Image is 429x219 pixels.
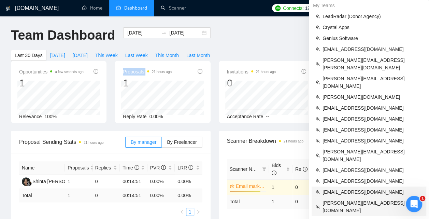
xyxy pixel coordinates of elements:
[227,77,276,90] div: 0
[316,190,320,194] span: team
[183,50,214,61] button: Last Month
[116,5,121,10] span: dashboard
[256,70,276,74] time: 21 hours ago
[180,210,184,214] span: left
[123,77,172,90] div: 1
[150,165,166,170] span: PVR
[323,126,422,134] span: [EMAIL_ADDRESS][DOMAIN_NAME]
[323,137,422,145] span: [EMAIL_ADDRESS][DOMAIN_NAME]
[316,62,320,66] span: team
[188,165,193,170] span: info-circle
[134,165,139,170] span: info-circle
[131,139,156,145] span: By manager
[316,14,320,18] span: team
[84,141,103,145] time: 21 hours ago
[316,168,320,172] span: team
[323,148,422,163] span: [PERSON_NAME][EMAIL_ADDRESS][DOMAIN_NAME]
[19,189,65,202] td: Total
[19,77,84,90] div: 1
[175,175,202,189] td: 0.00%
[316,106,320,110] span: team
[227,68,276,76] span: Invitations
[323,24,422,31] span: Crystal Apps
[283,4,303,12] span: Connects:
[420,196,425,201] span: 1
[272,163,281,176] span: Bids
[167,139,197,145] span: By Freelancer
[161,30,167,36] span: swap-right
[92,175,120,189] td: 0
[55,70,83,74] time: a few seconds ago
[177,165,193,170] span: LRR
[123,165,139,170] span: Time
[169,29,200,37] input: End date
[175,189,202,202] td: 0.00 %
[323,104,422,112] span: [EMAIL_ADDRESS][DOMAIN_NAME]
[120,175,147,189] td: 00:14:51
[194,208,202,216] li: Next Page
[406,196,422,212] iframe: Intercom live chat
[316,80,320,84] span: team
[186,52,210,59] span: Last Month
[272,170,276,175] span: info-circle
[127,29,158,37] input: Start date
[316,117,320,121] span: team
[50,52,65,59] span: [DATE]
[316,47,320,51] span: team
[186,208,194,216] a: 1
[323,93,422,101] span: [PERSON_NAME][DOMAIN_NAME]
[92,189,120,202] td: 0
[198,69,202,74] span: info-circle
[120,189,147,202] td: 00:14:51
[65,161,92,175] th: Proposals
[323,166,422,174] span: [EMAIL_ADDRESS][DOMAIN_NAME]
[292,179,316,195] td: 0
[149,114,163,119] span: 0.00%
[27,181,32,186] img: gigradar-bm.png
[323,35,422,42] span: Genius Software
[316,153,320,158] span: team
[6,3,11,14] img: logo
[161,165,166,170] span: info-circle
[11,50,46,61] button: Last 30 Days
[269,179,292,195] td: 1
[161,5,186,11] a: searchScanner
[19,161,65,175] th: Name
[295,166,308,172] span: Re
[121,50,152,61] button: Last Week
[68,164,89,172] span: Proposals
[152,50,183,61] button: This Month
[262,167,266,171] span: filter
[323,199,422,214] span: [PERSON_NAME][EMAIL_ADDRESS][DOMAIN_NAME]
[303,167,308,172] span: info-circle
[178,208,186,216] button: left
[94,69,98,74] span: info-circle
[73,52,88,59] span: [DATE]
[22,178,87,184] a: SShinta [PERSON_NAME]
[19,138,125,146] span: Proposal Sending Stats
[123,114,146,119] span: Reply Rate
[261,164,268,174] span: filter
[323,177,422,185] span: [EMAIL_ADDRESS][DOMAIN_NAME]
[155,52,179,59] span: This Month
[65,175,92,189] td: 1
[186,208,194,216] li: 1
[95,164,112,172] span: Replies
[316,25,320,29] span: team
[161,30,167,36] span: to
[194,208,202,216] button: right
[227,195,269,208] td: Total
[323,75,422,90] span: [PERSON_NAME][EMAIL_ADDRESS][DOMAIN_NAME]
[65,189,92,202] td: 1
[95,52,118,59] span: This Week
[316,36,320,40] span: team
[323,56,422,71] span: [PERSON_NAME][EMAIL_ADDRESS][PERSON_NAME][DOMAIN_NAME]
[92,161,120,175] th: Replies
[125,52,148,59] span: Last Week
[123,68,172,76] span: Proposals
[275,5,281,11] img: upwork-logo.png
[266,114,269,119] span: --
[91,50,121,61] button: This Week
[316,205,320,209] span: team
[46,50,69,61] button: [DATE]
